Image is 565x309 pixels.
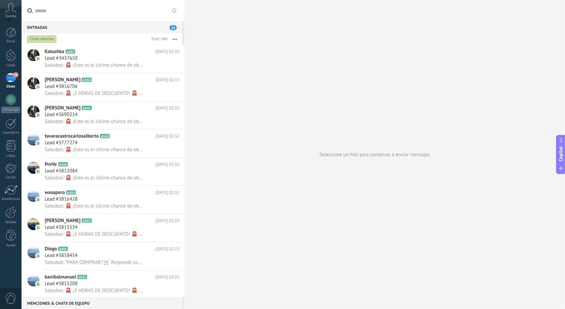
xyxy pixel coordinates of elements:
span: Salesbot: 🚨 ¡2 HORAS DE DESCUENTO! 🚨 ✅ *CURSO DE CHUPETES Y HELADOS DE CREMA* + bonos de regalo p... [45,287,143,294]
div: Total: 486 [148,36,168,42]
img: icon [36,225,40,230]
span: [PERSON_NAME] [45,77,80,83]
a: avataricon[PERSON_NAME]A541[DATE] 02:32Lead #3690214Salesbot: 🚨 ¡Este es el último chance de obte... [22,101,184,129]
span: Cuenta [5,14,16,19]
span: [DATE] 02:24 [156,217,179,224]
button: Más [168,33,182,45]
span: Copilot [558,147,564,162]
span: A554 [82,78,91,82]
div: Leads [1,63,21,68]
div: Menciones & Chats de equipo [22,297,182,309]
div: WhatsApp [1,107,20,113]
a: avatariconPreVeA548[DATE] 02:32Lead #3812084Salesbot: 🚨 ¡Este es el último chance de obtenerlo a ... [22,158,184,186]
div: Panel [1,39,21,44]
span: [DATE] 02:32 [156,105,179,111]
img: icon [36,254,40,258]
span: Lead #3777274 [45,140,77,146]
span: Lead #3815208 [45,280,77,287]
span: Salesbot: *PARA COMPRAR:*🛒 Responde con el método de pago que prefieras👇 🟣 YAPE 🟢 PLIN 🟠 TRANSFER... [45,259,143,266]
img: icon [36,282,40,286]
span: Lead #3816706 [45,83,77,90]
span: Salesbot: 🚨 ¡2 HORAS DE DESCUENTO! 🚨 ✅ *CURSO DE CHUPETES Y HELADOS DE CREMA* + bonos de regalo p... [45,231,143,237]
span: A597 [58,247,68,251]
span: Lead #3815534 [45,224,77,231]
span: [DATE] 02:33 [156,77,179,83]
a: avatariconwasaperoA553[DATE] 02:31Lead #3816428Salesbot: 🚨 ¡Este es el último chance de obtenerlo... [22,186,184,214]
div: Estadísticas [1,197,21,201]
span: wasapero [45,189,65,196]
span: A482 [66,49,75,54]
span: banibalmanuel [45,274,76,280]
div: Entradas [22,21,182,33]
div: Listas [1,154,21,158]
span: 59 [169,25,177,30]
span: [DATE] 02:33 [156,48,179,55]
span: A541 [82,106,91,110]
span: Salesbot: 🚨 ¡Este es el último chance de obtenerlo a un precio especial! 🚨 🌟 *NUESTRO CURSO DE CH... [45,203,143,209]
a: avatariconDiegoA597[DATE] 02:22Lead #3858454Salesbot: *PARA COMPRAR:*🛒 Responde con el método de ... [22,242,184,270]
span: Salesbot: 🚨 ¡Este es el último chance de obtenerlo a un precio especial! 🚨 🌟 *NUESTRO CURSO DE CH... [45,118,143,125]
img: icon [36,85,40,89]
span: [PERSON_NAME] [45,105,80,111]
span: Lead #3812084 [45,168,77,174]
span: PreVe [45,161,57,168]
span: 59 [13,72,18,78]
span: [DATE] 02:32 [156,161,179,168]
span: Salesbot: 🚨 ¡Este es el último chance de obtenerlo a un precio especial! 🚨 🌟 *NUESTRO CURSO DE CH... [45,62,143,68]
a: avataricontavaracastrocarlosalbertoA543[DATE] 02:32Lead #3777274Salesbot: 🚨 ¡Este es el último ch... [22,130,184,157]
div: Ayuda [1,243,21,248]
span: [DATE] 02:22 [156,246,179,252]
div: Calendario [1,131,21,135]
a: avataricon[PERSON_NAME]A552[DATE] 02:24Lead #3815534Salesbot: 🚨 ¡2 HORAS DE DESCUENTO! 🚨 ✅ *CURSO... [22,214,184,242]
span: A548 [58,162,68,166]
div: Chats abiertos [27,35,57,43]
div: Correo [1,175,21,180]
img: icon [36,113,40,117]
span: Diego [45,246,57,252]
span: [DATE] 02:32 [156,133,179,140]
img: icon [36,141,40,146]
span: Lead #3690214 [45,111,77,118]
div: Ajustes [1,220,21,224]
img: icon [36,197,40,202]
span: Katushka [45,48,64,55]
img: icon [36,56,40,61]
div: Chats [1,85,21,89]
span: Lead #3858454 [45,252,77,259]
span: [PERSON_NAME] [45,217,80,224]
a: avatariconbanibalmanuelA551[DATE] 02:21Lead #3815208Salesbot: 🚨 ¡2 HORAS DE DESCUENTO! 🚨 ✅ *CURSO... [22,271,184,298]
span: A543 [100,134,110,138]
img: icon [36,169,40,174]
span: A552 [82,218,91,223]
span: [DATE] 02:21 [156,274,179,280]
span: Lead #3816428 [45,196,77,203]
span: tavaracastrocarlosalberto [45,133,99,140]
span: Salesbot: 🚨 ¡Este es el último chance de obtenerlo a un precio especial! 🚨 🌟 *NUESTRO CURSO DE CH... [45,175,143,181]
a: avatariconKatushkaA482[DATE] 02:33Lead #3437650Salesbot: 🚨 ¡Este es el último chance de obtenerlo... [22,45,184,73]
span: A553 [66,190,76,195]
span: A551 [77,275,87,279]
span: [DATE] 02:31 [156,189,179,196]
span: Salesbot: 🚨 ¡2 HORAS DE DESCUENTO! 🚨 ✅ *CURSO DE CHUPETES Y HELADOS DE CREMA* + bonos de regalo p... [45,90,143,96]
span: Lead #3437650 [45,55,77,62]
span: Salesbot: 🚨 ¡Este es el último chance de obtenerlo a un precio especial! 🚨 🌟 *NUESTRO CURSO DE CH... [45,147,143,153]
a: avataricon[PERSON_NAME]A554[DATE] 02:33Lead #3816706Salesbot: 🚨 ¡2 HORAS DE DESCUENTO! 🚨 ✅ *CURSO... [22,73,184,101]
